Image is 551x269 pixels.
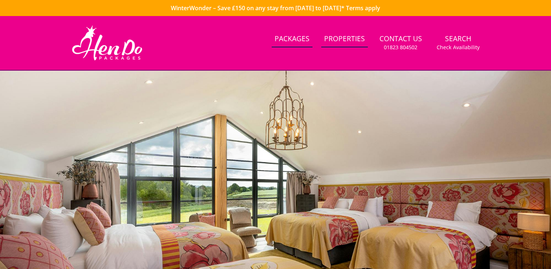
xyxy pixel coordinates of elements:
small: Check Availability [437,44,480,51]
img: Hen Do Packages [69,25,146,61]
a: Packages [272,31,312,47]
a: Properties [321,31,368,47]
small: 01823 804502 [384,44,417,51]
a: Contact Us01823 804502 [377,31,425,55]
a: SearchCheck Availability [434,31,483,55]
